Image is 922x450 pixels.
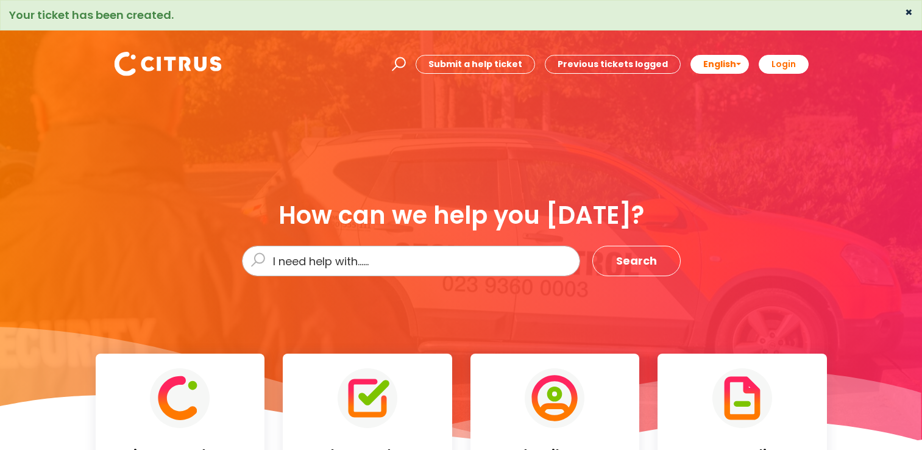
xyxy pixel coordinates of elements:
[759,55,809,74] a: Login
[592,246,681,276] button: Search
[242,202,681,229] div: How can we help you [DATE]?
[771,58,796,70] b: Login
[616,251,657,271] span: Search
[545,55,681,74] a: Previous tickets logged
[905,7,913,18] button: ×
[703,58,736,70] span: English
[416,55,535,74] a: Submit a help ticket
[242,246,580,276] input: I need help with......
